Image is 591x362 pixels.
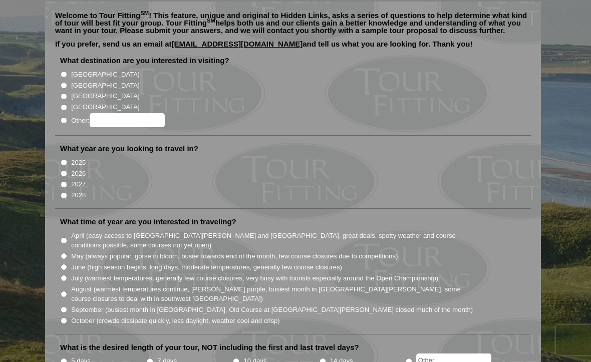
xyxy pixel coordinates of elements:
label: April (easy access to [GEOGRAPHIC_DATA][PERSON_NAME] and [GEOGRAPHIC_DATA], great deals, spotty w... [71,231,474,250]
label: July (warmest temperatures, generally few course closures, very busy with tourists especially aro... [71,273,438,283]
label: [GEOGRAPHIC_DATA] [71,81,139,91]
label: 2028 [71,190,86,200]
label: October (crowds dissipate quickly, less daylight, weather cool and crisp) [71,316,280,326]
label: 2027 [71,179,86,189]
label: August (warmest temperatures continue, [PERSON_NAME] purple, busiest month in [GEOGRAPHIC_DATA][P... [71,284,474,304]
a: [EMAIL_ADDRESS][DOMAIN_NAME] [172,40,303,48]
p: If you prefer, send us an email at and tell us what you are looking for. Thank you! [55,40,531,55]
label: [GEOGRAPHIC_DATA] [71,70,139,80]
label: June (high season begins, long days, moderate temperatures, generally few course closures) [71,262,342,272]
p: Welcome to Tour Fitting ! This feature, unique and original to Hidden Links, asks a series of que... [55,12,531,34]
input: Other: [90,113,165,127]
label: September (busiest month in [GEOGRAPHIC_DATA], Old Course at [GEOGRAPHIC_DATA][PERSON_NAME] close... [71,305,473,315]
label: May (always popular, gorse in bloom, busier towards end of the month, few course closures due to ... [71,251,398,261]
label: What time of year are you interested in traveling? [60,217,236,227]
label: 2025 [71,158,86,168]
label: What year are you looking to travel in? [60,144,198,154]
sup: SM [140,10,149,16]
label: Other: [71,113,164,127]
label: What is the desired length of your tour, NOT including the first and last travel days? [60,342,359,352]
label: [GEOGRAPHIC_DATA] [71,102,139,112]
label: 2026 [71,169,86,179]
label: What destination are you interested in visiting? [60,56,229,66]
label: [GEOGRAPHIC_DATA] [71,91,139,101]
sup: SM [207,18,215,24]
